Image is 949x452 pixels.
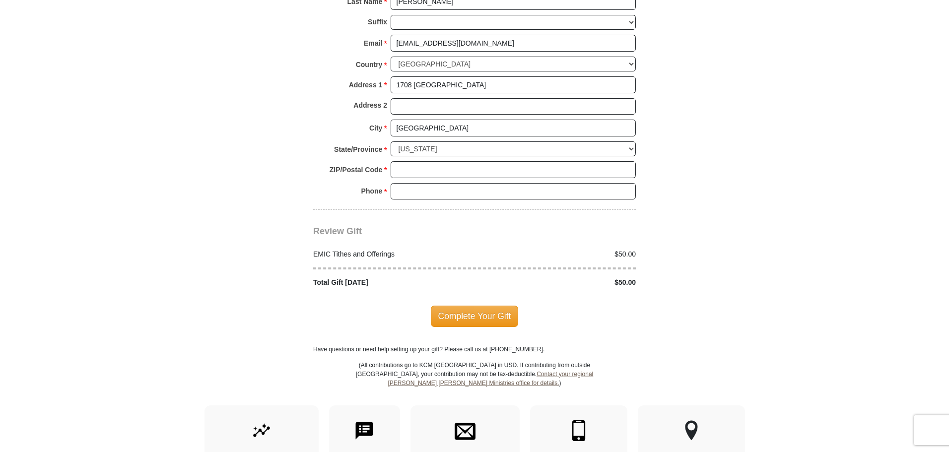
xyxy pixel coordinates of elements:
[364,36,382,50] strong: Email
[334,142,382,156] strong: State/Province
[474,249,641,259] div: $50.00
[368,15,387,29] strong: Suffix
[308,249,475,259] div: EMIC Tithes and Offerings
[308,277,475,288] div: Total Gift [DATE]
[568,420,589,441] img: mobile.svg
[474,277,641,288] div: $50.00
[313,226,362,236] span: Review Gift
[388,371,593,387] a: Contact your regional [PERSON_NAME] [PERSON_NAME] Ministries office for details.
[330,163,383,177] strong: ZIP/Postal Code
[684,420,698,441] img: other-region
[369,121,382,135] strong: City
[356,58,383,71] strong: Country
[354,420,375,441] img: text-to-give.svg
[361,184,383,198] strong: Phone
[349,78,383,92] strong: Address 1
[431,306,519,326] span: Complete Your Gift
[313,345,636,354] p: Have questions or need help setting up your gift? Please call us at [PHONE_NUMBER].
[355,361,594,405] p: (All contributions go to KCM [GEOGRAPHIC_DATA] in USD. If contributing from outside [GEOGRAPHIC_D...
[251,420,272,441] img: give-by-stock.svg
[455,420,475,441] img: envelope.svg
[353,98,387,112] strong: Address 2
